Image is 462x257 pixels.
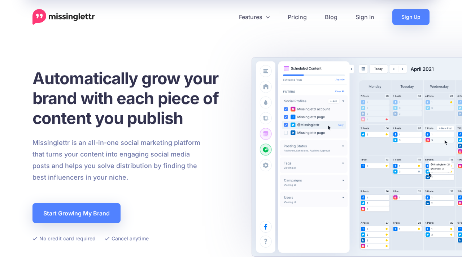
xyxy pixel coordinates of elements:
a: Blog [316,9,346,25]
a: Features [230,9,279,25]
a: Home [32,9,95,25]
h1: Automatically grow your brand with each piece of content you publish [32,68,236,128]
a: Pricing [279,9,316,25]
a: Sign In [346,9,383,25]
a: Start Growing My Brand [32,203,121,223]
p: Missinglettr is an all-in-one social marketing platform that turns your content into engaging soc... [32,137,201,183]
a: Sign Up [392,9,430,25]
li: Cancel anytime [105,234,149,243]
li: No credit card required [32,234,96,243]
